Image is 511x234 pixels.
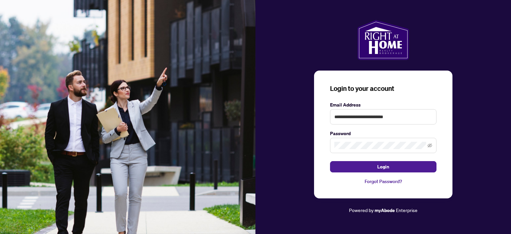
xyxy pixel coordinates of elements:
a: myAbode [375,207,395,214]
label: Password [330,130,436,137]
span: Enterprise [396,207,418,213]
span: Login [377,161,389,172]
label: Email Address [330,101,436,109]
span: Powered by [349,207,374,213]
button: Login [330,161,436,172]
span: eye-invisible [427,143,432,148]
h3: Login to your account [330,84,436,93]
img: ma-logo [357,20,409,60]
a: Forgot Password? [330,178,436,185]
